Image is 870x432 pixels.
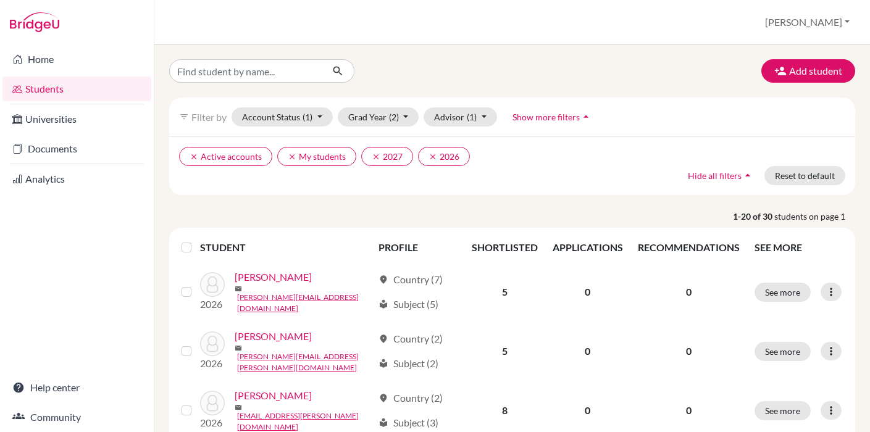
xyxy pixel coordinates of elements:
[200,415,225,430] p: 2026
[464,322,545,381] td: 5
[502,107,603,127] button: Show more filtersarrow_drop_up
[179,112,189,122] i: filter_list
[747,233,850,262] th: SEE MORE
[379,393,388,403] span: location_on
[2,405,151,430] a: Community
[237,292,373,314] a: [PERSON_NAME][EMAIL_ADDRESS][DOMAIN_NAME]
[379,297,438,312] div: Subject (5)
[2,107,151,131] a: Universities
[379,356,438,371] div: Subject (2)
[677,166,764,185] button: Hide all filtersarrow_drop_up
[688,170,742,181] span: Hide all filters
[2,47,151,72] a: Home
[200,356,225,371] p: 2026
[303,112,312,122] span: (1)
[200,233,371,262] th: STUDENT
[200,272,225,297] img: Acebey, Felipe
[235,344,242,352] span: mail
[512,112,580,122] span: Show more filters
[361,147,413,166] button: clear2027
[379,359,388,368] span: local_library
[755,283,811,302] button: See more
[379,299,388,309] span: local_library
[545,262,630,322] td: 0
[372,152,380,161] i: clear
[389,112,399,122] span: (2)
[179,147,272,166] button: clearActive accounts
[464,233,545,262] th: SHORTLISTED
[759,10,855,34] button: [PERSON_NAME]
[379,275,388,285] span: location_on
[379,418,388,428] span: local_library
[190,152,198,161] i: clear
[235,388,312,403] a: [PERSON_NAME]
[379,415,438,430] div: Subject (3)
[761,59,855,83] button: Add student
[638,344,740,359] p: 0
[200,391,225,415] img: Argote, Ian
[755,401,811,420] button: See more
[237,351,373,373] a: [PERSON_NAME][EMAIL_ADDRESS][PERSON_NAME][DOMAIN_NAME]
[338,107,419,127] button: Grad Year(2)
[10,12,59,32] img: Bridge-U
[200,331,225,356] img: Arce, Ezequiel
[424,107,497,127] button: Advisor(1)
[379,272,443,287] div: Country (7)
[774,210,855,223] span: students on page 1
[235,329,312,344] a: [PERSON_NAME]
[288,152,296,161] i: clear
[235,285,242,293] span: mail
[235,404,242,411] span: mail
[545,322,630,381] td: 0
[191,111,227,123] span: Filter by
[232,107,333,127] button: Account Status(1)
[2,375,151,400] a: Help center
[169,59,322,83] input: Find student by name...
[429,152,437,161] i: clear
[545,233,630,262] th: APPLICATIONS
[764,166,845,185] button: Reset to default
[379,331,443,346] div: Country (2)
[235,270,312,285] a: [PERSON_NAME]
[418,147,470,166] button: clear2026
[580,110,592,123] i: arrow_drop_up
[379,334,388,344] span: location_on
[277,147,356,166] button: clearMy students
[371,233,464,262] th: PROFILE
[2,167,151,191] a: Analytics
[2,136,151,161] a: Documents
[630,233,747,262] th: RECOMMENDATIONS
[742,169,754,181] i: arrow_drop_up
[733,210,774,223] strong: 1-20 of 30
[379,391,443,405] div: Country (2)
[200,297,225,312] p: 2026
[638,403,740,418] p: 0
[2,77,151,101] a: Students
[467,112,477,122] span: (1)
[638,285,740,299] p: 0
[464,262,545,322] td: 5
[755,342,811,361] button: See more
